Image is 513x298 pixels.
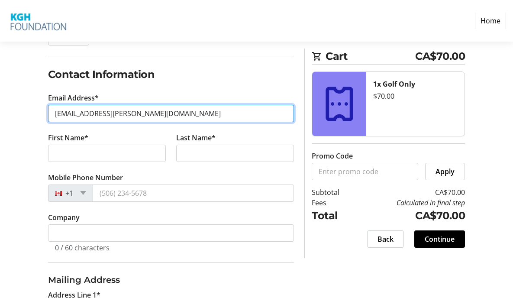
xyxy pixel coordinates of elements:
[48,212,80,223] label: Company
[312,163,418,180] input: Enter promo code
[55,243,110,253] tr-character-limit: 0 / 60 characters
[312,151,353,161] label: Promo Code
[373,79,415,89] strong: 1x Golf Only
[326,49,415,64] span: Cart
[48,67,294,82] h2: Contact Information
[312,208,356,223] td: Total
[415,49,465,64] span: CA$70.00
[367,230,404,248] button: Back
[48,93,99,103] label: Email Address*
[356,187,465,198] td: CA$70.00
[436,166,455,177] span: Apply
[48,28,89,45] button: Log In
[312,187,356,198] td: Subtotal
[475,13,506,29] a: Home
[377,234,394,244] span: Back
[425,163,465,180] button: Apply
[373,91,458,101] div: $70.00
[356,208,465,223] td: CA$70.00
[312,198,356,208] td: Fees
[48,273,294,286] h3: Mailing Address
[48,172,123,183] label: Mobile Phone Number
[414,230,465,248] button: Continue
[176,133,216,143] label: Last Name*
[425,234,455,244] span: Continue
[93,185,294,202] input: (506) 234-5678
[7,3,68,38] img: Kelowna General Hospital Foundation - UBC Southern Medical Program's Logo
[356,198,465,208] td: Calculated in final step
[48,133,88,143] label: First Name*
